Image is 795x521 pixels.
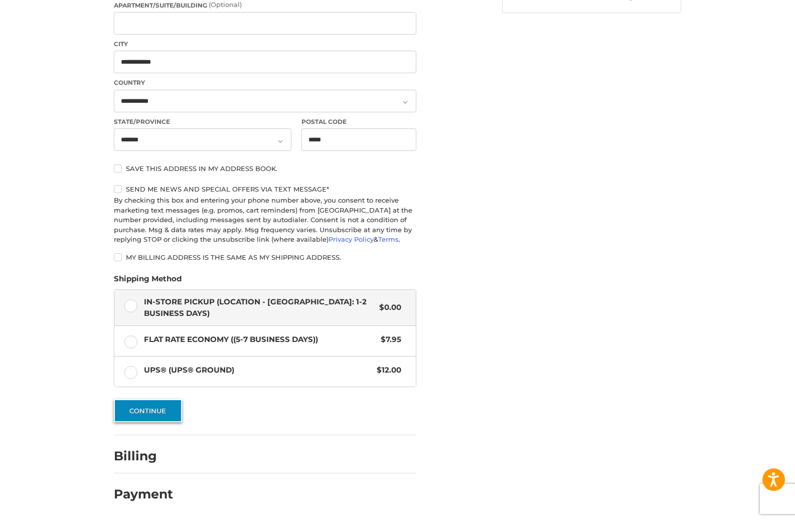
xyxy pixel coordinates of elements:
button: Continue [114,399,182,422]
h2: Payment [114,486,173,502]
h2: Billing [114,448,173,464]
span: In-Store Pickup (Location - [GEOGRAPHIC_DATA]: 1-2 BUSINESS DAYS) [144,296,375,319]
span: Flat Rate Economy ((5-7 Business Days)) [144,334,376,345]
label: Send me news and special offers via text message* [114,185,416,193]
a: Terms [378,235,399,243]
span: $7.95 [376,334,401,345]
label: Country [114,78,416,87]
label: Postal Code [301,117,417,126]
label: Save this address in my address book. [114,164,416,172]
div: By checking this box and entering your phone number above, you consent to receive marketing text ... [114,196,416,245]
small: (Optional) [209,1,242,9]
iframe: Google Customer Reviews [712,494,795,521]
label: My billing address is the same as my shipping address. [114,253,416,261]
label: City [114,40,416,49]
legend: Shipping Method [114,273,182,289]
a: Privacy Policy [329,235,374,243]
span: $0.00 [374,302,401,313]
span: UPS® (UPS® Ground) [144,365,372,376]
span: $12.00 [372,365,401,376]
label: State/Province [114,117,291,126]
